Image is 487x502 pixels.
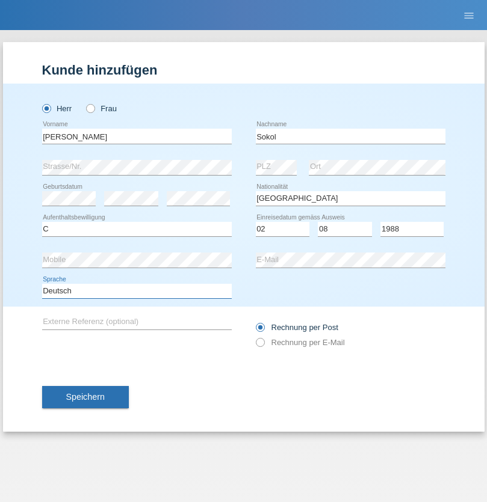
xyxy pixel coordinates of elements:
i: menu [463,10,475,22]
input: Rechnung per E-Mail [256,338,264,353]
a: menu [457,11,481,19]
input: Frau [86,104,94,112]
h1: Kunde hinzufügen [42,63,445,78]
input: Rechnung per Post [256,323,264,338]
span: Speichern [66,392,105,402]
input: Herr [42,104,50,112]
label: Frau [86,104,117,113]
button: Speichern [42,386,129,409]
label: Herr [42,104,72,113]
label: Rechnung per Post [256,323,338,332]
label: Rechnung per E-Mail [256,338,345,347]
